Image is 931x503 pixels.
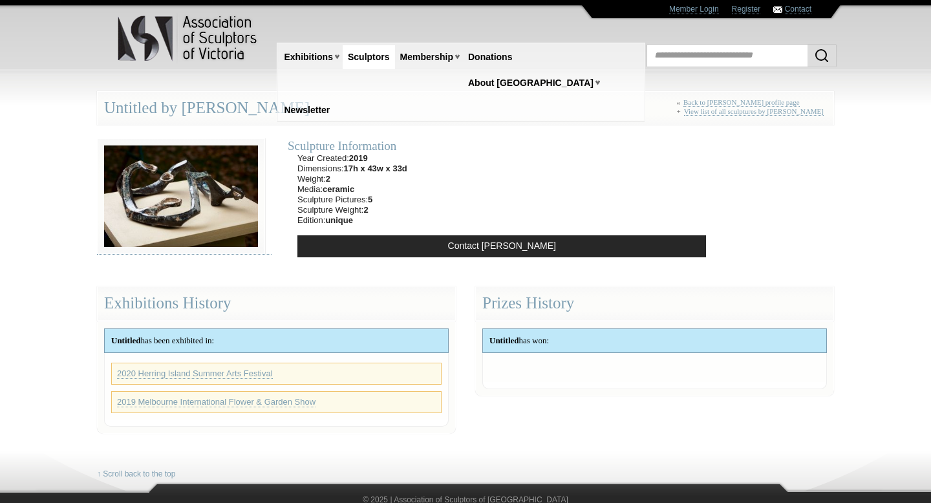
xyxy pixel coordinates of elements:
strong: 2 [326,174,330,184]
div: Prizes History [475,286,834,321]
strong: unique [325,215,353,225]
li: Media: [297,184,407,195]
li: Weight: [297,174,407,184]
a: Contact [785,5,811,14]
a: Donations [463,45,517,69]
div: Untitled by [PERSON_NAME] [97,91,834,125]
div: has won: [483,329,826,352]
strong: ceramic [323,184,354,194]
strong: 2019 [349,153,368,163]
a: ↑ Scroll back to the top [97,469,175,479]
a: 2019 Melbourne International Flower & Garden Show [117,397,316,407]
a: Register [732,5,761,14]
li: Edition: [297,215,407,226]
img: Search [814,48,829,63]
li: Year Created: [297,153,407,164]
strong: Untitled [111,336,141,345]
img: logo.png [117,13,259,64]
div: Exhibitions History [97,286,456,321]
strong: 2 [363,205,368,215]
a: 2020 Herring Island Summer Arts Festival [117,369,273,379]
a: Sculptors [343,45,395,69]
strong: 5 [368,195,372,204]
li: Sculpture Pictures: [297,195,407,205]
img: 053-03__medium.jpg [97,138,265,255]
div: « + [677,98,828,121]
a: Newsletter [279,98,336,122]
strong: Untitled [489,336,519,345]
a: About [GEOGRAPHIC_DATA] [463,71,599,95]
a: Contact [PERSON_NAME] [297,235,706,257]
a: Exhibitions [279,45,338,69]
li: Dimensions: [297,164,407,174]
a: Back to [PERSON_NAME] profile page [683,98,800,107]
div: has been exhibited in: [105,329,448,352]
a: View list of all sculptures by [PERSON_NAME] [684,107,824,116]
a: Membership [395,45,458,69]
strong: 17h x 43w x 33d [344,164,407,173]
img: Contact ASV [773,6,782,13]
a: Member Login [669,5,719,14]
div: Sculpture Information [288,138,716,153]
li: Sculpture Weight: [297,205,407,215]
